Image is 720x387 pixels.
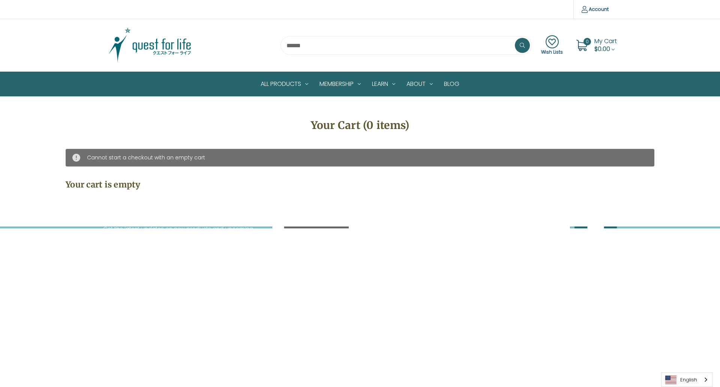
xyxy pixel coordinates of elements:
[438,72,465,96] a: Blog
[661,372,712,387] aside: Language selected: English
[366,72,401,96] a: Learn
[661,372,712,387] div: Language
[314,72,366,96] a: Membership
[103,27,197,64] img: Quest Group
[87,154,205,161] span: Cannot start a checkout with an empty cart
[66,117,654,133] h1: Your Cart (0 items)
[594,37,617,53] a: Cart with 0 items
[594,37,617,45] span: My Cart
[66,178,654,191] h3: Your cart is empty
[583,38,591,45] span: 0
[594,45,610,53] span: $0.00
[661,373,712,387] a: English
[541,35,563,55] a: Wish Lists
[401,72,438,96] a: About
[255,72,314,96] a: All Products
